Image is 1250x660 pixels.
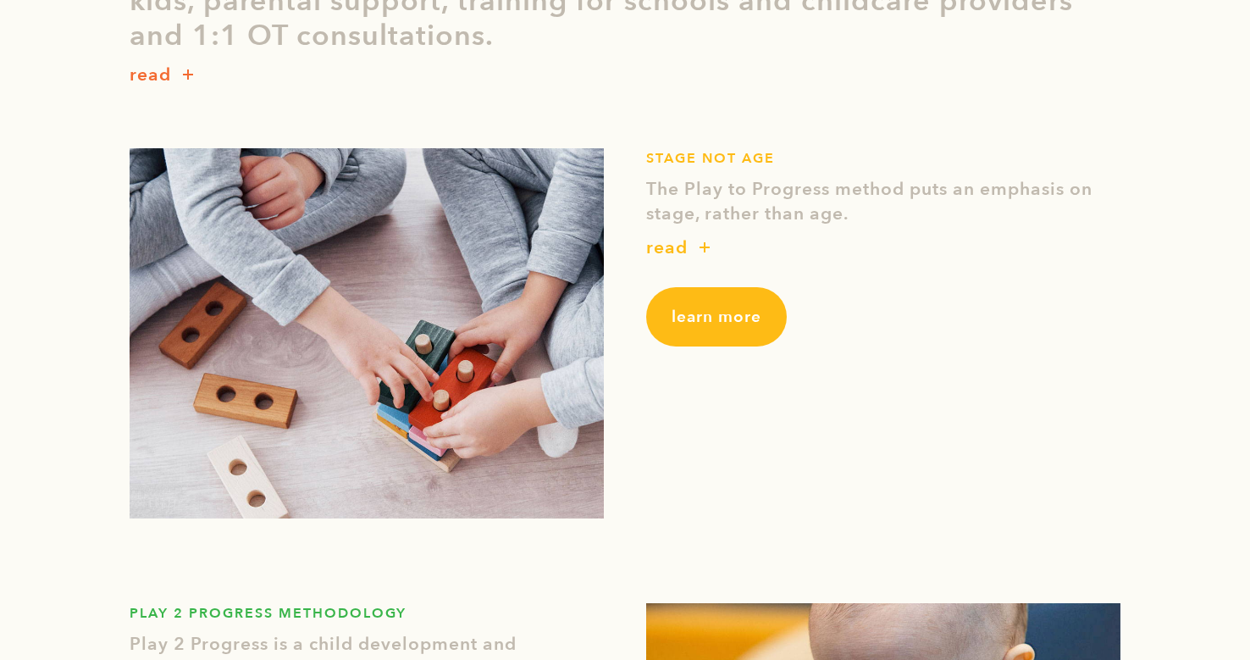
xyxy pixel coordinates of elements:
a: learn more [646,287,787,347]
p: read [130,62,171,89]
p: The Play to Progress method puts an emphasis on stage, rather than age. [646,177,1120,227]
span: learn more [672,306,761,328]
p: read [646,235,688,262]
h1: STAGE NOT AGE [646,148,1120,169]
h1: PLAY 2 PROGRESS METHODOLOGY [130,603,604,624]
